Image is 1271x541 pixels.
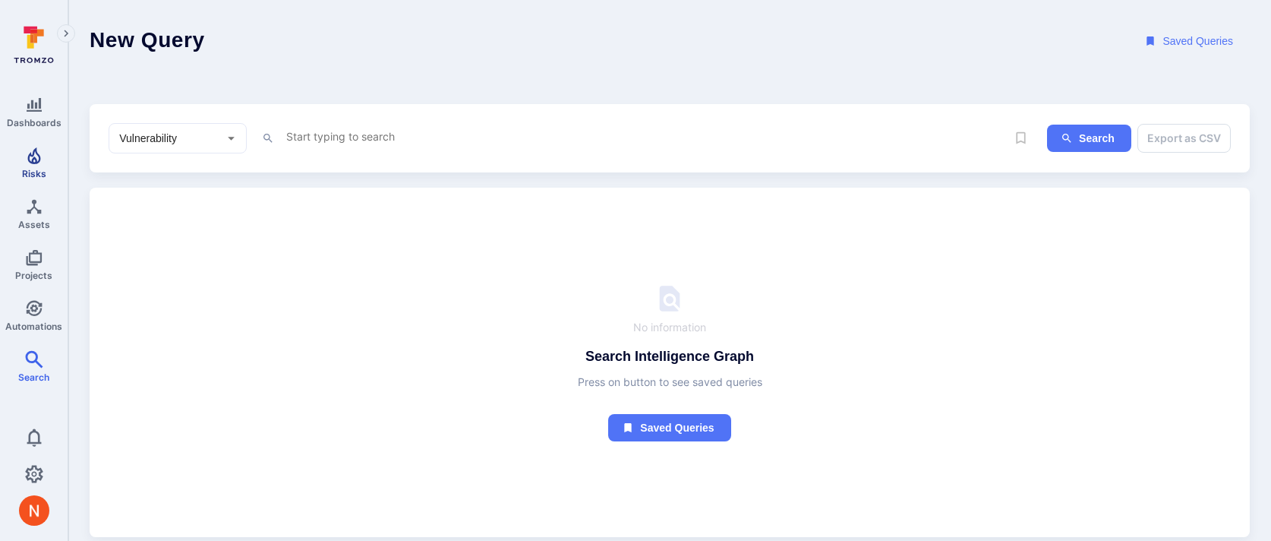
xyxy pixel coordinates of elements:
[585,347,754,365] h4: Search Intelligence Graph
[18,372,49,383] span: Search
[57,24,75,43] button: Expand navigation menu
[18,219,50,230] span: Assets
[222,128,241,147] button: Open
[61,27,71,40] i: Expand navigation menu
[90,27,205,55] h1: New Query
[15,270,52,281] span: Projects
[633,320,706,335] span: No information
[1047,125,1131,153] button: ig-search
[578,375,762,390] span: Press on button to see saved queries
[1131,27,1250,55] button: Saved Queries
[19,495,49,526] div: Neeren Patki
[116,131,216,146] input: Select basic entity
[285,127,1006,146] textarea: Intelligence Graph search area
[608,390,730,442] a: Saved queries
[7,117,61,128] span: Dashboards
[5,321,62,332] span: Automations
[22,168,46,179] span: Risks
[608,414,730,442] button: Saved queries
[19,495,49,526] img: ACg8ocIprwjrgDQnDsNSk9Ghn5p5-B8DpAKWoJ5Gi9syOE4K59tr4Q=s96-c
[1137,124,1231,153] button: Export as CSV
[1007,124,1035,152] span: Save query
